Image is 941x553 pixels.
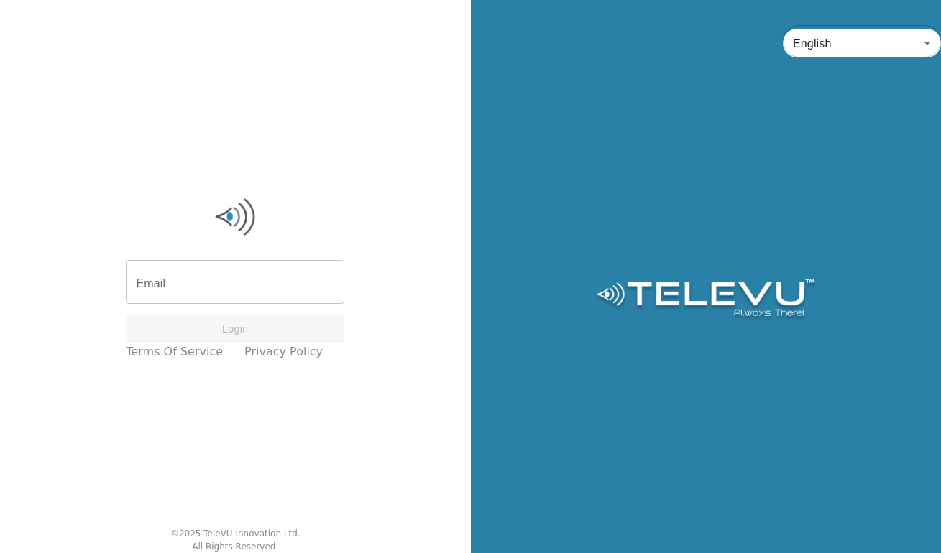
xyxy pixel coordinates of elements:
[594,279,817,322] img: Logo
[170,527,300,540] div: © 2025 TeleVU Innovation Ltd.
[126,343,223,361] a: Terms of Service
[126,195,344,238] img: Logo
[192,540,278,553] div: All Rights Reserved.
[783,23,941,63] div: English
[244,343,323,361] a: Privacy Policy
